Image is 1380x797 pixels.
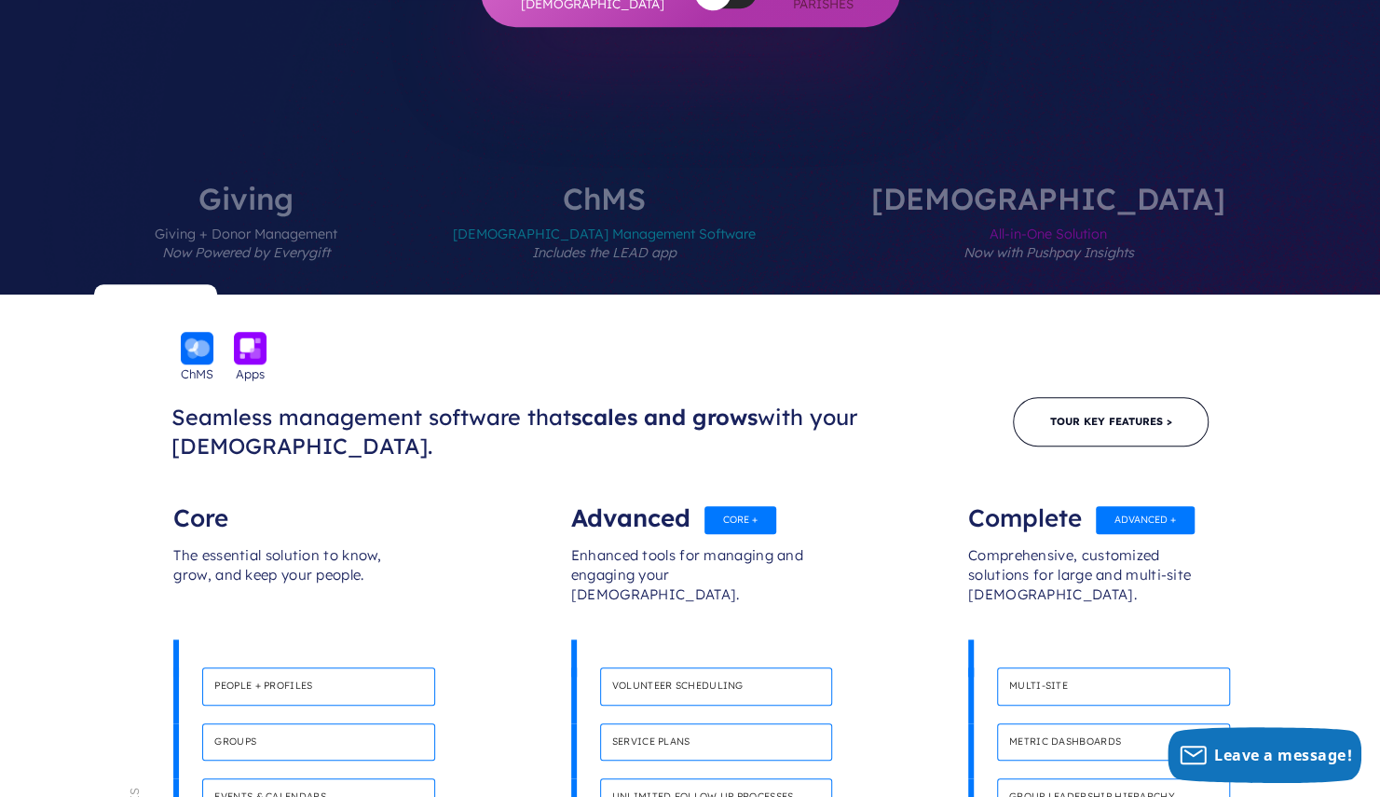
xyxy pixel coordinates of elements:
div: The essential solution to know, grow, and keep your people. [173,528,412,639]
div: Comprehensive, customized solutions for large and multi-site [DEMOGRAPHIC_DATA]. [968,528,1207,639]
a: Tour Key Features > [1013,397,1209,447]
label: Giving [99,184,393,295]
h4: Multi-site [997,667,1230,706]
div: Core [173,490,412,528]
span: Giving + Donor Management [155,213,337,295]
span: scales and grows [571,404,758,431]
h4: Groups [202,723,435,762]
span: [DEMOGRAPHIC_DATA] Management Software [453,213,756,295]
em: Now Powered by Everygift [162,244,330,261]
span: ChMS [181,364,213,383]
button: Leave a message! [1168,727,1361,783]
img: icon_chms-bckgrnd-600x600-1.png [181,332,213,364]
h4: Metric dashboards [997,723,1230,762]
div: Complete [968,490,1207,528]
div: Enhanced tools for managing and engaging your [DEMOGRAPHIC_DATA]. [571,528,810,639]
label: [DEMOGRAPHIC_DATA] [815,184,1281,295]
h4: Service plans [600,723,833,762]
span: Leave a message! [1214,745,1352,765]
h4: People + Profiles [202,667,435,706]
span: Apps [236,364,265,383]
em: Includes the LEAD app [532,244,676,261]
label: ChMS [397,184,812,295]
h4: Volunteer scheduling [600,667,833,706]
img: icon_apps-bckgrnd-600x600-1.png [234,332,266,364]
h3: Seamless management software that with your [DEMOGRAPHIC_DATA]. [171,404,1014,460]
span: All-in-One Solution [871,213,1225,295]
em: Now with Pushpay Insights [963,244,1134,261]
div: Advanced [571,490,810,528]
